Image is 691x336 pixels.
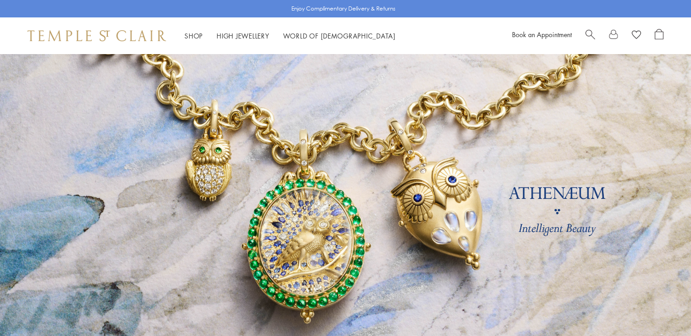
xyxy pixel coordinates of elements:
iframe: Gorgias live chat messenger [645,293,682,327]
a: Search [585,29,595,43]
img: Temple St. Clair [28,30,166,41]
a: ShopShop [184,31,203,40]
a: Open Shopping Bag [655,29,663,43]
nav: Main navigation [184,30,396,42]
a: High JewelleryHigh Jewellery [217,31,269,40]
p: Enjoy Complimentary Delivery & Returns [291,4,396,13]
a: World of [DEMOGRAPHIC_DATA]World of [DEMOGRAPHIC_DATA] [283,31,396,40]
a: View Wishlist [632,29,641,43]
a: Book an Appointment [512,30,572,39]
